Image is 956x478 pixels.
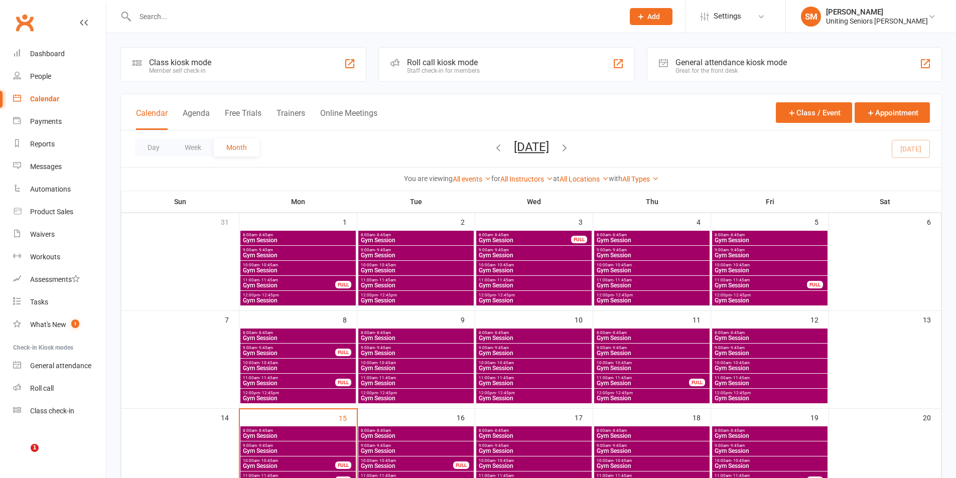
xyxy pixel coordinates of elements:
[13,65,106,88] a: People
[714,365,826,371] span: Gym Session
[30,117,62,125] div: Payments
[596,297,708,303] span: Gym Session
[493,233,509,237] span: - 8:45am
[242,346,336,350] span: 9:00am
[357,191,475,212] th: Tue
[377,458,396,463] span: - 10:45am
[613,278,632,282] span: - 11:45am
[475,191,593,212] th: Wed
[12,10,37,35] a: Clubworx
[30,362,91,370] div: General attendance
[596,463,708,469] span: Gym Session
[377,361,396,365] span: - 10:45am
[732,293,751,297] span: - 12:45pm
[714,391,826,395] span: 12:00pm
[496,293,515,297] span: - 12:45pm
[343,213,357,230] div: 1
[579,213,593,230] div: 3
[259,263,278,267] span: - 10:45am
[596,233,708,237] span: 8:00am
[136,108,168,130] button: Calendar
[377,278,396,282] span: - 11:45am
[495,361,514,365] span: - 10:45am
[714,376,826,380] span: 11:00am
[242,263,354,267] span: 10:00am
[810,409,829,425] div: 19
[259,376,278,380] span: - 11:45am
[731,361,750,365] span: - 10:45am
[183,108,210,130] button: Agenda
[647,13,660,21] span: Add
[496,391,515,395] span: - 12:45pm
[495,376,514,380] span: - 11:45am
[30,321,66,329] div: What's New
[478,361,590,365] span: 10:00am
[360,263,472,267] span: 10:00am
[242,443,354,448] span: 9:00am
[731,263,750,267] span: - 10:45am
[714,443,826,448] span: 9:00am
[242,376,336,380] span: 11:00am
[13,291,106,313] a: Tasks
[375,428,391,433] span: - 8:45am
[729,443,745,448] span: - 9:45am
[493,346,509,350] span: - 9:45am
[714,350,826,356] span: Gym Session
[360,428,472,433] span: 8:00am
[596,448,708,454] span: Gym Session
[478,458,590,463] span: 10:00am
[30,72,51,80] div: People
[225,311,239,328] div: 7
[260,293,279,297] span: - 12:45pm
[360,267,472,273] span: Gym Session
[478,346,590,350] span: 9:00am
[242,361,354,365] span: 10:00am
[596,248,708,252] span: 9:00am
[596,380,690,386] span: Gym Session
[560,175,609,183] a: All Locations
[13,246,106,268] a: Workouts
[714,252,826,258] span: Gym Session
[30,407,74,415] div: Class check-in
[611,346,627,350] span: - 9:45am
[377,376,396,380] span: - 11:45am
[30,185,71,193] div: Automations
[514,140,549,154] button: [DATE]
[478,267,590,273] span: Gym Session
[596,395,708,401] span: Gym Session
[407,67,480,74] div: Staff check-in for members
[614,293,633,297] span: - 12:45pm
[714,346,826,350] span: 9:00am
[776,102,852,123] button: Class / Event
[478,428,590,433] span: 8:00am
[13,355,106,377] a: General attendance kiosk mode
[596,458,708,463] span: 10:00am
[259,458,278,463] span: - 10:45am
[225,108,261,130] button: Free Trials
[697,213,711,230] div: 4
[339,409,357,426] div: 15
[714,463,826,469] span: Gym Session
[13,155,106,178] a: Messages
[478,376,590,380] span: 11:00am
[360,443,472,448] span: 9:00am
[378,293,397,297] span: - 12:45pm
[829,191,941,212] th: Sat
[611,233,627,237] span: - 8:45am
[596,267,708,273] span: Gym Session
[495,263,514,267] span: - 10:45am
[13,313,106,336] a: What's New1
[714,5,741,28] span: Settings
[221,409,239,425] div: 14
[30,140,55,148] div: Reports
[478,350,590,356] span: Gym Session
[596,331,708,335] span: 8:00am
[732,391,751,395] span: - 12:45pm
[30,298,48,306] div: Tasks
[826,8,928,17] div: [PERSON_NAME]
[553,175,560,183] strong: at
[596,237,708,243] span: Gym Session
[360,350,472,356] span: Gym Session
[360,395,472,401] span: Gym Session
[375,248,391,252] span: - 9:45am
